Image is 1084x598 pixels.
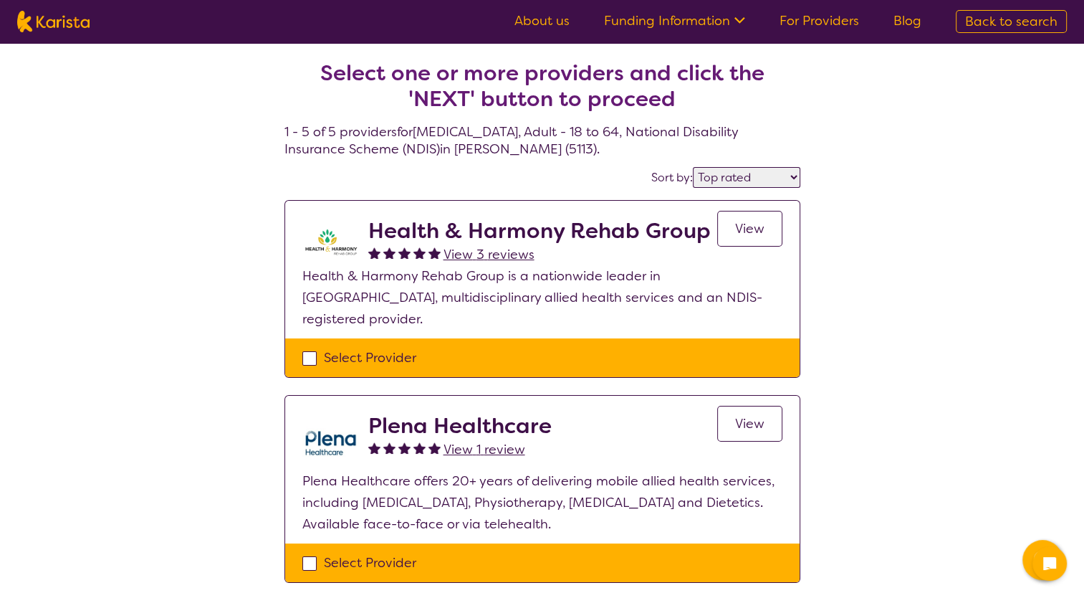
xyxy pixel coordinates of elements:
[368,413,552,439] h2: Plena Healthcare
[368,247,380,259] img: fullstar
[398,442,411,454] img: fullstar
[717,406,782,442] a: View
[651,170,693,185] label: Sort by:
[514,12,570,29] a: About us
[965,13,1057,30] span: Back to search
[413,442,426,454] img: fullstar
[443,439,525,460] a: View 1 review
[302,470,782,535] p: Plena Healthcare offers 20+ years of delivering mobile allied health services, including [MEDICAL...
[780,12,859,29] a: For Providers
[717,211,782,247] a: View
[413,247,426,259] img: fullstar
[735,415,764,432] span: View
[302,60,783,112] h2: Select one or more providers and click the 'NEXT' button to proceed
[302,218,360,265] img: ztak9tblhgtrn1fit8ap.png
[1022,540,1063,580] button: Channel Menu
[443,244,534,265] a: View 3 reviews
[893,12,921,29] a: Blog
[735,220,764,237] span: View
[956,10,1067,33] a: Back to search
[302,413,360,470] img: ehd3j50wdk7ycqmad0oe.png
[428,442,441,454] img: fullstar
[383,442,395,454] img: fullstar
[443,441,525,458] span: View 1 review
[604,12,745,29] a: Funding Information
[398,247,411,259] img: fullstar
[284,26,800,158] h4: 1 - 5 of 5 providers for [MEDICAL_DATA] , Adult - 18 to 64 , National Disability Insurance Scheme...
[383,247,395,259] img: fullstar
[443,246,534,263] span: View 3 reviews
[428,247,441,259] img: fullstar
[368,218,711,244] h2: Health & Harmony Rehab Group
[17,11,90,32] img: Karista logo
[302,265,782,330] p: Health & Harmony Rehab Group is a nationwide leader in [GEOGRAPHIC_DATA], multidisciplinary allie...
[368,442,380,454] img: fullstar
